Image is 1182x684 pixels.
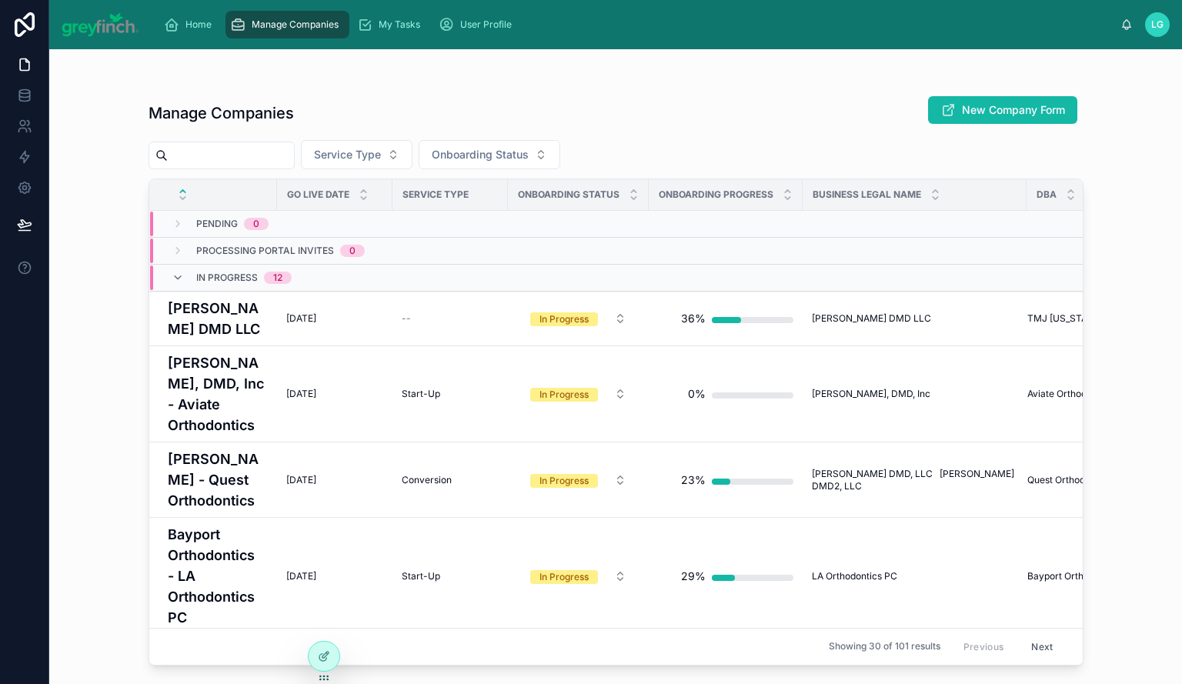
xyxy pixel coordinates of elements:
[1027,388,1136,400] a: Aviate Orthodontics
[681,561,706,592] div: 29%
[419,140,560,169] button: Select Button
[1027,312,1101,325] span: TMJ [US_STATE]
[62,12,139,37] img: App logo
[352,11,431,38] a: My Tasks
[539,388,589,402] div: In Progress
[460,18,512,31] span: User Profile
[149,102,294,124] h1: Manage Companies
[518,466,639,494] button: Select Button
[812,570,1017,582] a: LA Orthodontics PC
[168,524,268,628] a: Bayport Orthodontics - LA Orthodontics PC
[253,218,259,230] div: 0
[658,303,793,334] a: 36%
[658,379,793,409] a: 0%
[518,380,639,408] button: Select Button
[928,96,1077,124] button: New Company Form
[286,570,383,582] a: [DATE]
[829,641,940,653] span: Showing 30 of 101 results
[286,474,316,486] span: [DATE]
[287,189,349,201] span: Go Live Date
[379,18,420,31] span: My Tasks
[658,561,793,592] a: 29%
[812,468,1017,492] a: [PERSON_NAME] DMD, LLC [PERSON_NAME] DMD2, LLC
[314,147,381,162] span: Service Type
[688,379,706,409] div: 0%
[402,570,499,582] a: Start-Up
[518,562,639,590] button: Select Button
[1027,388,1113,400] span: Aviate Orthodontics
[517,465,639,495] a: Select Button
[286,388,383,400] a: [DATE]
[286,388,316,400] span: [DATE]
[402,388,440,400] span: Start-Up
[196,218,238,230] span: Pending
[402,570,440,582] span: Start-Up
[168,352,268,435] a: [PERSON_NAME], DMD, Inc - Aviate Orthodontics
[196,245,334,257] span: Processing Portal Invites
[349,245,356,257] div: 0
[168,449,268,511] a: [PERSON_NAME] - Quest Orthodontics
[432,147,529,162] span: Onboarding Status
[402,189,469,201] span: Service Type
[1027,570,1136,582] a: Bayport Orthodontics
[658,465,793,495] a: 23%
[812,570,897,582] span: LA Orthodontics PC
[402,312,411,325] span: --
[539,312,589,326] div: In Progress
[812,388,1017,400] a: [PERSON_NAME], DMD, Inc
[812,312,931,325] span: [PERSON_NAME] DMD LLC
[196,272,258,284] span: In Progress
[402,474,452,486] span: Conversion
[286,474,383,486] a: [DATE]
[539,570,589,584] div: In Progress
[301,140,412,169] button: Select Button
[225,11,349,38] a: Manage Companies
[681,465,706,495] div: 23%
[1151,18,1164,31] span: LG
[286,570,316,582] span: [DATE]
[1027,474,1136,486] a: Quest Orthodontics
[152,8,1121,42] div: scrollable content
[1027,474,1111,486] span: Quest Orthodontics
[517,379,639,409] a: Select Button
[286,312,316,325] span: [DATE]
[185,18,212,31] span: Home
[962,102,1065,118] span: New Company Form
[1020,635,1063,659] button: Next
[168,298,268,339] a: [PERSON_NAME] DMD LLC
[402,388,499,400] a: Start-Up
[1037,189,1057,201] span: DBA
[402,474,499,486] a: Conversion
[402,312,499,325] a: --
[681,303,706,334] div: 36%
[813,189,921,201] span: Business Legal Name
[159,11,222,38] a: Home
[286,312,383,325] a: [DATE]
[518,189,619,201] span: Onboarding Status
[539,474,589,488] div: In Progress
[517,562,639,591] a: Select Button
[659,189,773,201] span: Onboarding Progress
[1027,570,1120,582] span: Bayport Orthodontics
[518,305,639,332] button: Select Button
[812,312,1017,325] a: [PERSON_NAME] DMD LLC
[252,18,339,31] span: Manage Companies
[1027,312,1136,325] a: TMJ [US_STATE]
[434,11,523,38] a: User Profile
[273,272,282,284] div: 12
[517,304,639,333] a: Select Button
[812,388,930,400] span: [PERSON_NAME], DMD, Inc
